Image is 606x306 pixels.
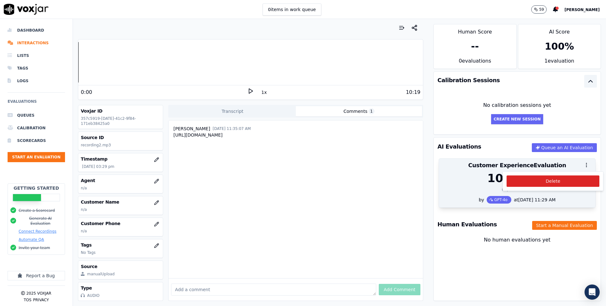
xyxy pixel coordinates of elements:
p: No Tags [81,250,160,255]
div: 0 evaluation s [434,57,516,69]
div: at [DATE] 11:29 AM [511,197,555,203]
a: Logs [8,75,65,87]
p: 59 [539,7,544,12]
h3: Source [81,263,160,270]
div: GPT-4o [487,196,511,204]
p: recording2.mp3 [81,143,160,148]
h3: Customer Phone [81,220,160,227]
button: Invite your team [19,245,50,250]
button: Comments [296,106,422,116]
div: 0 N/A [502,187,511,192]
a: Tags [8,62,65,75]
h3: Customer Name [81,199,160,205]
div: No human evaluations yet [439,236,596,259]
h3: Calibration Sessions [437,77,500,83]
h2: Getting Started [14,185,59,191]
span: [PERSON_NAME] [564,8,600,12]
button: Create New Session [491,114,543,124]
div: [DATE] 11:35:07 AM [213,126,251,131]
h3: AI Evaluations [437,144,481,150]
p: n/a [81,186,160,191]
p: n/a [81,207,160,212]
a: Lists [8,49,65,62]
a: Queues [8,109,65,122]
h3: Agent [81,177,160,184]
button: TOS [24,297,31,303]
div: manualUpload [87,272,115,277]
div: 100 % [487,172,522,185]
div: Human Score [434,24,516,36]
button: Queue an AI Evaluation [532,143,597,152]
button: 59 [531,5,547,14]
button: [PERSON_NAME] [564,6,606,13]
h3: Tags [81,242,160,248]
button: Transcript [169,106,296,116]
h3: Type [81,285,160,291]
button: Report a Bug [8,271,65,280]
div: -- [471,41,479,52]
p: n/a [81,229,160,234]
div: 100 % [545,41,574,52]
a: Interactions [8,37,65,49]
img: voxjar logo [4,4,49,15]
div: 1 evaluation [518,57,601,69]
div: AI Score [518,24,601,36]
p: 357c5919-[DATE]-41c2-9f84-171eb38425a0 [81,116,160,126]
span: 1 [369,108,374,114]
div: 0:00 [81,89,92,96]
h6: Evaluations [8,98,65,109]
div: No calibration sessions yet [444,101,591,109]
button: Connect Recordings [19,229,56,234]
button: Start a Manual Evaluation [532,221,597,230]
h3: Source ID [81,134,160,141]
h3: Voxjar ID [81,108,160,114]
button: 59 [531,5,553,14]
div: [PERSON_NAME] [174,125,210,132]
button: Generate AI Evaluation [19,216,62,226]
button: Automate QA [19,237,44,242]
button: Delete [507,175,599,187]
button: 1x [260,88,268,97]
p: 2025 Voxjar [26,291,51,296]
p: [DATE] 03:29 pm [82,164,160,169]
button: Start an Evaluation [8,152,65,162]
div: AUDIO [87,293,99,298]
div: by [439,196,595,207]
div: 10:19 [406,89,420,96]
a: Dashboard [8,24,65,37]
h3: Human Evaluations [437,222,497,227]
button: Privacy [33,297,49,303]
a: Calibration [8,122,65,134]
div: [URL][DOMAIN_NAME] [174,132,223,138]
a: Scorecards [8,134,65,147]
button: Create a Scorecard [19,208,55,213]
div: Open Intercom Messenger [585,285,600,300]
h3: Timestamp [81,156,160,162]
button: 0items in work queue [263,3,321,15]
